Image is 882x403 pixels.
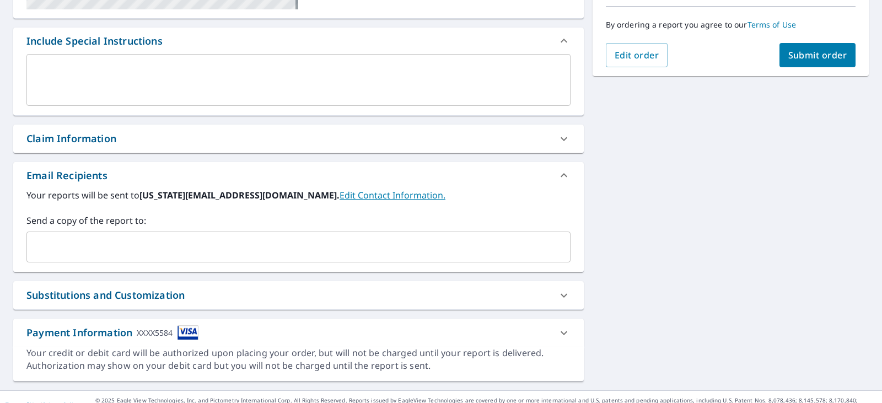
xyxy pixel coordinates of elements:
div: Your credit or debit card will be authorized upon placing your order, but will not be charged unt... [26,347,571,372]
b: [US_STATE][EMAIL_ADDRESS][DOMAIN_NAME]. [139,189,340,201]
a: Terms of Use [747,19,797,30]
img: cardImage [178,325,198,340]
span: Submit order [788,49,847,61]
span: Edit order [615,49,659,61]
div: Payment InformationXXXX5584cardImage [13,319,584,347]
div: Substitutions and Customization [13,281,584,309]
div: Claim Information [13,125,584,153]
label: Send a copy of the report to: [26,214,571,227]
div: Email Recipients [13,162,584,189]
div: Include Special Instructions [26,34,163,49]
button: Edit order [606,43,668,67]
div: Payment Information [26,325,198,340]
div: Claim Information [26,131,116,146]
a: EditContactInfo [340,189,445,201]
p: By ordering a report you agree to our [606,20,856,30]
button: Submit order [779,43,856,67]
div: XXXX5584 [137,325,173,340]
label: Your reports will be sent to [26,189,571,202]
div: Email Recipients [26,168,107,183]
div: Substitutions and Customization [26,288,185,303]
div: Include Special Instructions [13,28,584,54]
